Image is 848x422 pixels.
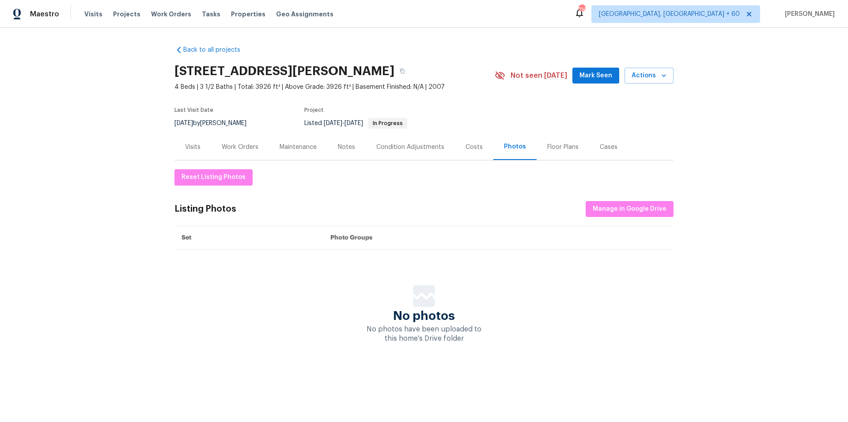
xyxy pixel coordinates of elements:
div: Cases [600,143,617,152]
th: Photo Groups [323,226,674,250]
div: Maintenance [280,143,317,152]
span: Listed [304,120,407,126]
th: Set [174,226,323,250]
div: Notes [338,143,355,152]
span: Actions [632,70,666,81]
button: Reset Listing Photos [174,169,253,186]
span: Tasks [202,11,220,17]
span: No photos have been uploaded to this home's Drive folder [367,326,481,342]
span: No photos [393,312,455,320]
div: 710 [579,5,585,14]
div: Work Orders [222,143,258,152]
span: [PERSON_NAME] [781,10,835,19]
span: Manage in Google Drive [593,204,666,215]
span: Maestro [30,10,59,19]
span: Last Visit Date [174,107,213,113]
span: Not seen [DATE] [511,71,567,80]
span: Properties [231,10,265,19]
div: Floor Plans [547,143,579,152]
span: Reset Listing Photos [182,172,246,183]
span: [DATE] [174,120,193,126]
h2: [STREET_ADDRESS][PERSON_NAME] [174,67,394,76]
span: Work Orders [151,10,191,19]
button: Actions [625,68,674,84]
span: Geo Assignments [276,10,333,19]
div: Condition Adjustments [376,143,444,152]
span: In Progress [369,121,406,126]
button: Copy Address [394,63,410,79]
div: Listing Photos [174,205,236,213]
span: Projects [113,10,140,19]
div: Photos [504,142,526,151]
span: [DATE] [344,120,363,126]
span: Visits [84,10,102,19]
span: [GEOGRAPHIC_DATA], [GEOGRAPHIC_DATA] + 60 [599,10,740,19]
span: 4 Beds | 3 1/2 Baths | Total: 3926 ft² | Above Grade: 3926 ft² | Basement Finished: N/A | 2007 [174,83,495,91]
button: Manage in Google Drive [586,201,674,217]
span: - [324,120,363,126]
a: Back to all projects [174,46,259,54]
div: by [PERSON_NAME] [174,118,257,129]
span: Mark Seen [579,70,612,81]
div: Visits [185,143,201,152]
button: Mark Seen [572,68,619,84]
div: Costs [466,143,483,152]
span: [DATE] [324,120,342,126]
span: Project [304,107,324,113]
